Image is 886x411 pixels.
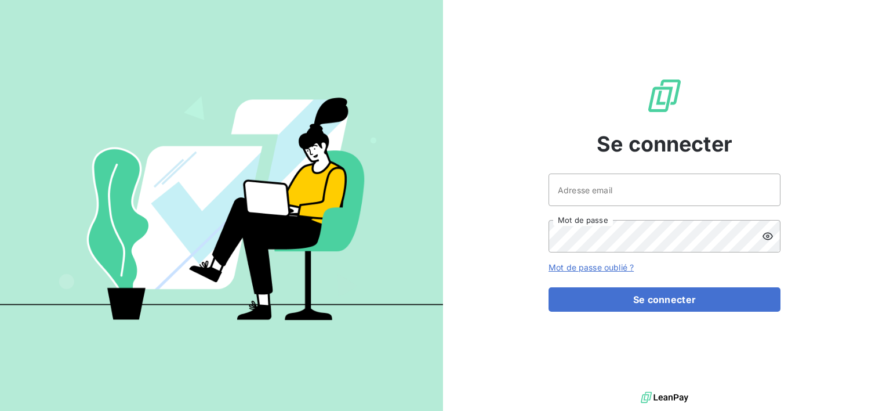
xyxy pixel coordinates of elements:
[646,77,683,114] img: Logo LeanPay
[549,262,634,272] a: Mot de passe oublié ?
[549,287,780,312] button: Se connecter
[549,174,780,206] input: placeholder
[641,389,688,406] img: logo
[597,128,732,160] span: Se connecter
